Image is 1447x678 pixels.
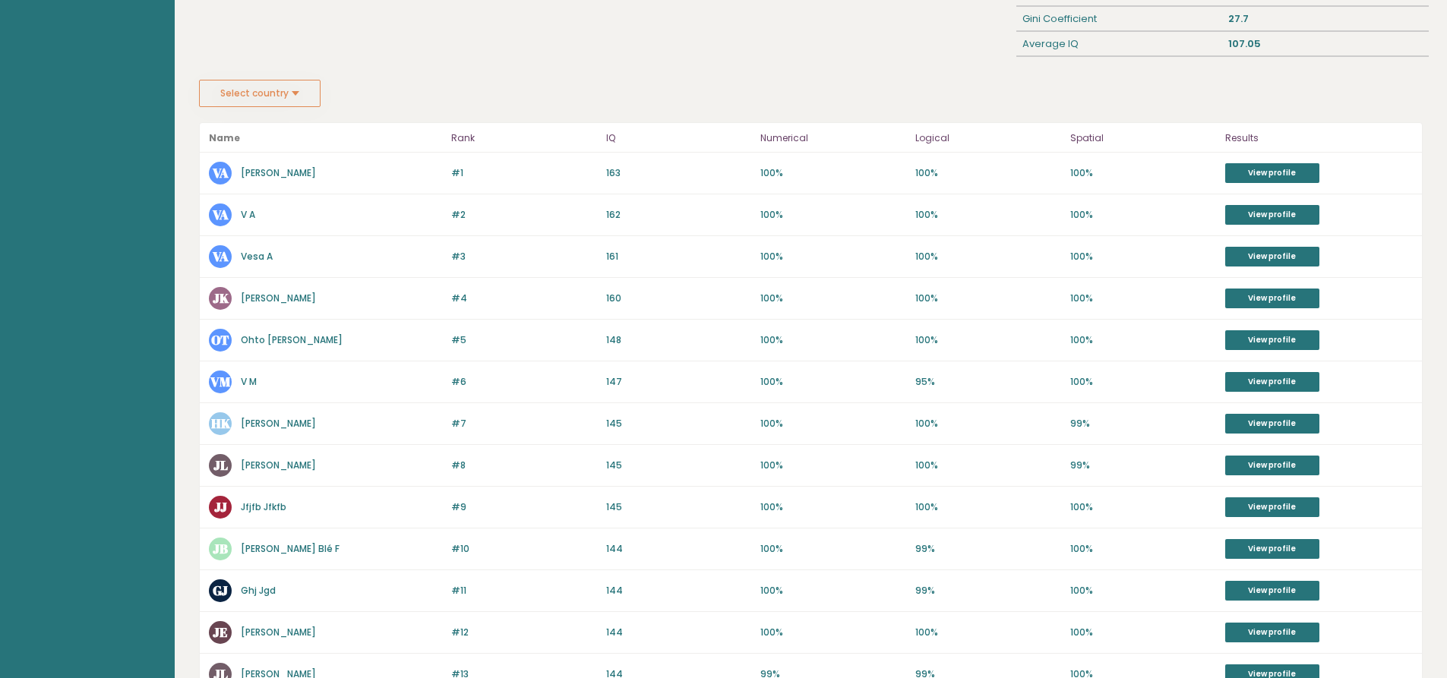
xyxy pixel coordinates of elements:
p: 95% [915,375,1061,389]
p: 148 [606,333,752,347]
p: 100% [1070,375,1216,389]
p: 100% [760,166,906,180]
p: 100% [760,417,906,430]
text: VM [210,373,231,390]
text: JJ [214,498,227,516]
p: 100% [915,333,1061,347]
p: #7 [451,417,597,430]
p: 99% [915,542,1061,556]
p: Numerical [760,129,906,147]
a: Jfjfb Jfkfb [241,500,286,513]
text: VA [212,206,229,223]
a: [PERSON_NAME] [241,626,316,639]
p: 163 [606,166,752,180]
a: View profile [1225,581,1319,601]
p: 100% [915,626,1061,639]
p: 99% [1070,459,1216,472]
div: Gini Coefficient [1016,7,1222,31]
a: [PERSON_NAME] [241,417,316,430]
p: 100% [915,417,1061,430]
p: 145 [606,417,752,430]
a: View profile [1225,414,1319,434]
text: VA [212,164,229,181]
text: JK [213,289,229,307]
p: #3 [451,250,597,263]
p: #12 [451,626,597,639]
p: 147 [606,375,752,389]
text: OT [211,331,229,348]
p: IQ [606,129,752,147]
p: 100% [915,208,1061,222]
a: View profile [1225,497,1319,517]
p: 162 [606,208,752,222]
p: #9 [451,500,597,514]
p: #1 [451,166,597,180]
p: 100% [760,208,906,222]
p: #10 [451,542,597,556]
p: 100% [915,250,1061,263]
div: Average IQ [1016,32,1222,56]
p: 100% [760,292,906,305]
p: #2 [451,208,597,222]
p: #11 [451,584,597,598]
a: View profile [1225,623,1319,642]
a: View profile [1225,205,1319,225]
p: 144 [606,542,752,556]
p: #5 [451,333,597,347]
p: 100% [760,375,906,389]
p: 100% [915,292,1061,305]
text: VA [212,248,229,265]
p: 100% [1070,292,1216,305]
text: JL [213,456,228,474]
p: 100% [1070,500,1216,514]
text: GJ [213,582,228,599]
p: 99% [1070,417,1216,430]
a: View profile [1225,247,1319,266]
p: 100% [1070,250,1216,263]
p: 161 [606,250,752,263]
p: 100% [760,626,906,639]
p: 145 [606,500,752,514]
a: V A [241,208,255,221]
p: 144 [606,584,752,598]
p: 100% [1070,208,1216,222]
p: Logical [915,129,1061,147]
p: Spatial [1070,129,1216,147]
a: [PERSON_NAME] [241,459,316,471]
text: JB [213,540,228,557]
p: 100% [760,584,906,598]
p: 100% [915,459,1061,472]
a: View profile [1225,456,1319,475]
button: Select country [199,80,321,107]
p: Rank [451,129,597,147]
p: 99% [915,584,1061,598]
text: HK [211,415,231,432]
p: 100% [1070,584,1216,598]
a: View profile [1225,330,1319,350]
a: View profile [1225,372,1319,392]
a: View profile [1225,289,1319,308]
p: 100% [1070,166,1216,180]
p: 100% [760,250,906,263]
p: 100% [760,459,906,472]
a: Vesa A [241,250,273,263]
p: 160 [606,292,752,305]
p: 100% [915,500,1061,514]
p: #6 [451,375,597,389]
p: #8 [451,459,597,472]
p: 100% [1070,626,1216,639]
a: [PERSON_NAME] Blé F [241,542,340,555]
p: 100% [915,166,1061,180]
a: Ghj Jgd [241,584,276,597]
p: 145 [606,459,752,472]
p: 100% [760,333,906,347]
a: [PERSON_NAME] [241,166,316,179]
a: View profile [1225,539,1319,559]
div: 107.05 [1223,32,1429,56]
div: 27.7 [1223,7,1429,31]
a: Ohto [PERSON_NAME] [241,333,343,346]
text: JE [213,623,228,641]
p: Results [1225,129,1413,147]
a: View profile [1225,163,1319,183]
a: V M [241,375,257,388]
